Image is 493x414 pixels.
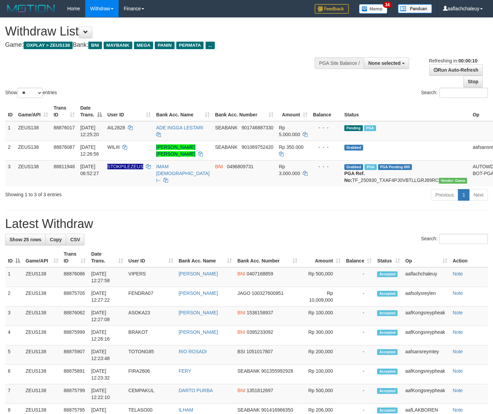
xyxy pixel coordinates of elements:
span: Accepted [377,291,398,297]
th: Bank Acc. Name: activate to sort column ascending [176,248,235,267]
td: aafsansreymtey [403,345,450,365]
td: aafKongsreypheak [403,326,450,345]
h4: Game: Bank: [5,42,322,48]
td: - [343,345,375,365]
span: BNI [237,310,245,315]
span: PANIN [155,42,174,49]
span: Vendor URL: https://trx31.1velocity.biz [439,178,467,184]
td: Rp 200,000 [300,345,343,365]
td: 3 [5,306,23,326]
a: CSV [66,234,85,245]
span: Copy 0395233092 to clipboard [246,329,273,335]
td: TF_250930_TXAF4PJ0VBTLLGRJ89RC [342,160,470,186]
span: Accepted [377,369,398,374]
th: Bank Acc. Number: activate to sort column ascending [235,248,300,267]
span: BNI [237,329,245,335]
th: Date Trans.: activate to sort column descending [77,102,104,121]
a: [PERSON_NAME] [179,271,218,276]
th: Status [342,102,470,121]
td: ZEUS138 [23,287,61,306]
span: Copy 901355992928 to clipboard [261,368,293,374]
th: Amount: activate to sort column ascending [276,102,310,121]
span: [DATE] 12:26:56 [80,144,99,157]
label: Search: [421,234,488,244]
a: [PERSON_NAME] [PERSON_NAME] [156,144,195,157]
a: Show 25 rows [5,234,46,245]
td: ZEUS138 [23,306,61,326]
td: BRAKOT [126,326,176,345]
td: - [343,267,375,287]
span: Copy 0407168859 to clipboard [246,271,273,276]
th: User ID: activate to sort column ascending [126,248,176,267]
span: Copy 901069752420 to clipboard [241,144,273,150]
a: Note [453,388,463,393]
span: Refreshing in: [429,58,477,63]
td: aafKongsreypheak [403,365,450,384]
th: Game/API: activate to sort column ascending [15,102,51,121]
select: Showentries [17,88,43,98]
span: Accepted [377,330,398,336]
td: Rp 100,000 [300,306,343,326]
td: 1 [5,267,23,287]
span: PGA Pending [378,164,412,170]
span: PERMATA [176,42,204,49]
span: MEGA [134,42,153,49]
td: [DATE] 12:27:58 [88,267,125,287]
span: BNI [88,42,102,49]
label: Show entries [5,88,57,98]
span: Copy 100327600951 to clipboard [252,290,283,296]
td: 3 [5,160,15,186]
img: panduan.png [398,4,432,13]
td: 7 [5,384,23,404]
td: 88875907 [61,345,89,365]
span: BNI [237,271,245,276]
th: Amount: activate to sort column ascending [300,248,343,267]
span: Copy 0496809731 to clipboard [227,164,254,169]
a: Stop [463,76,483,87]
span: SEABANK [215,144,238,150]
td: 88875705 [61,287,89,306]
span: Accepted [377,310,398,316]
td: ZEUS138 [15,121,51,141]
span: Grabbed [344,145,363,151]
td: 6 [5,365,23,384]
td: 88876086 [61,267,89,287]
span: Rp 5.000.000 [279,125,300,137]
h1: Latest Withdraw [5,217,488,231]
span: BNI [237,388,245,393]
td: 88875999 [61,326,89,345]
td: 2 [5,141,15,160]
a: ILHAM [179,407,193,413]
a: Run Auto-Refresh [429,64,483,76]
span: Accepted [377,408,398,413]
td: [DATE] 12:23:32 [88,365,125,384]
th: Game/API: activate to sort column ascending [23,248,61,267]
a: FERY [179,368,191,374]
span: Accepted [377,271,398,277]
input: Search: [439,88,488,98]
td: aafsolysreylen [403,287,450,306]
th: Balance [310,102,342,121]
span: None selected [368,60,401,66]
span: BNI [215,164,223,169]
td: Rp 500,000 [300,384,343,404]
td: ZEUS138 [15,160,51,186]
a: [PERSON_NAME] [179,290,218,296]
a: Next [469,189,488,201]
span: AIL2828 [107,125,125,130]
td: aaflachchaleuy [403,267,450,287]
th: Status: activate to sort column ascending [374,248,402,267]
span: SEABANK [215,125,238,130]
td: [DATE] 12:27:22 [88,287,125,306]
td: 5 [5,345,23,365]
td: aafKongsreypheak [403,306,450,326]
td: ZEUS138 [23,345,61,365]
td: Rp 10,009,000 [300,287,343,306]
a: Note [453,368,463,374]
span: 88811948 [54,164,75,169]
input: Search: [439,234,488,244]
th: Action [450,248,488,267]
td: CEMPAKUL [126,384,176,404]
th: Op: activate to sort column ascending [403,248,450,267]
span: Copy 901416966350 to clipboard [261,407,293,413]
